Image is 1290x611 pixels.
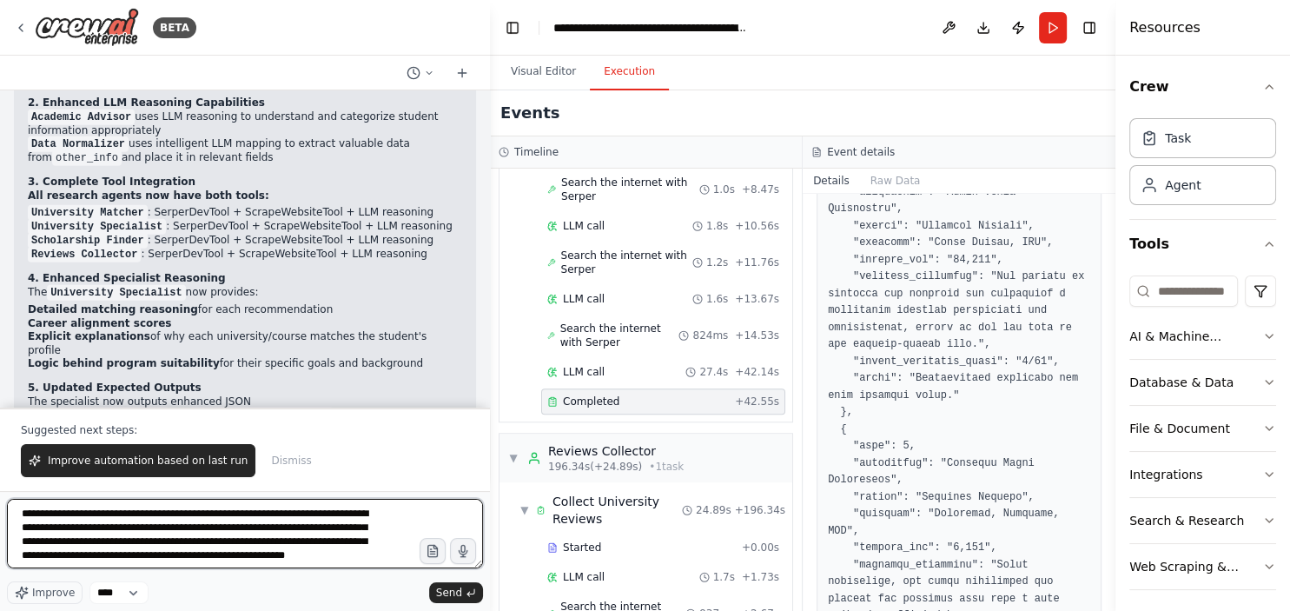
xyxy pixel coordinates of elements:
[561,176,699,203] span: Search the internet with Serper
[28,205,148,221] code: University Matcher
[1129,452,1276,497] button: Integrations
[420,538,446,564] button: Upload files
[1129,111,1276,219] div: Crew
[1129,544,1276,589] button: Web Scraping & Browsing
[47,285,185,301] code: University Specialist
[21,423,469,437] p: Suggested next steps:
[1165,130,1191,147] div: Task
[28,247,141,262] code: Reviews Collector
[735,395,779,408] span: + 42.55s
[548,460,642,474] span: 196.34s (+24.89s)
[429,582,483,603] button: Send
[735,256,779,269] span: + 11.76s
[28,219,166,235] code: University Specialist
[28,136,129,152] code: Data Normalizer
[28,176,195,188] strong: 3. Complete Tool Integration
[1129,512,1244,529] div: Search & Research
[35,8,139,47] img: Logo
[1165,176,1201,194] div: Agent
[262,444,320,477] button: Dismiss
[1129,220,1276,269] button: Tools
[699,365,728,379] span: 27.4s
[271,454,311,468] span: Dismiss
[1129,558,1262,575] div: Web Scraping & Browsing
[1129,374,1234,391] div: Database & Data
[803,169,860,193] button: Details
[649,460,684,474] span: • 1 task
[735,503,785,517] span: + 196.34s
[713,183,735,196] span: 1.0s
[696,503,731,517] span: 24.89s
[1129,63,1276,111] button: Crew
[28,96,265,109] strong: 2. Enhanced LLM Reasoning Capabilities
[1129,360,1276,405] button: Database & Data
[548,442,684,460] div: Reviews Collector
[563,219,605,233] span: LLM call
[742,183,779,196] span: + 8.47s
[436,586,462,600] span: Send
[563,292,605,306] span: LLM call
[28,272,226,284] strong: 4. Enhanced Specialist Reasoning
[450,538,476,564] button: Click to speak your automation idea
[1077,16,1101,40] button: Hide right sidebar
[28,206,462,220] li: : SerperDevTool + ScrapeWebsiteTool + LLM reasoning
[706,219,728,233] span: 1.8s
[735,219,779,233] span: + 10.56s
[28,357,220,369] strong: Logic behind program suitability
[1129,269,1276,604] div: Tools
[706,292,728,306] span: 1.6s
[28,303,198,315] strong: Detailed matching reasoning
[1129,406,1276,451] button: File & Document
[713,570,735,584] span: 1.7s
[28,234,462,248] li: : SerperDevTool + ScrapeWebsiteTool + LLM reasoning
[32,586,75,600] span: Improve
[28,110,135,125] code: Academic Advisor
[1129,17,1201,38] h4: Resources
[400,63,441,83] button: Switch to previous chat
[735,292,779,306] span: + 13.67s
[48,454,248,468] span: Improve automation based on last run
[1129,328,1262,345] div: AI & Machine Learning
[1129,314,1276,359] button: AI & Machine Learning
[553,19,749,37] nav: breadcrumb
[1129,420,1230,437] div: File & Document
[561,249,692,276] span: Search the internet with Serper
[28,330,150,342] strong: Explicit explanations
[552,493,682,528] div: Collect University Reviews
[1129,466,1202,483] div: Integrations
[28,382,202,394] strong: 5. Updated Expected Outputs
[692,329,728,342] span: 824ms
[514,145,559,159] h3: Timeline
[28,110,462,138] li: uses LLM reasoning to understand and categorize student information appropriately
[52,150,122,166] code: other_info
[520,503,529,517] span: ▼
[1129,498,1276,543] button: Search & Research
[742,570,779,584] span: + 1.73s
[28,303,462,317] li: for each recommendation
[28,233,148,249] code: Scholarship Finder
[735,365,779,379] span: + 42.14s
[7,581,83,604] button: Improve
[448,63,476,83] button: Start a new chat
[560,322,679,349] span: Search the internet with Serper
[28,286,462,300] p: The now provides:
[28,317,171,329] strong: Career alignment scores
[28,357,462,371] li: for their specific goals and background
[153,17,196,38] div: BETA
[497,54,590,90] button: Visual Editor
[500,101,559,125] h2: Events
[563,365,605,379] span: LLM call
[590,54,669,90] button: Execution
[860,169,931,193] button: Raw Data
[28,189,269,202] strong: All research agents now have both tools:
[827,145,895,159] h3: Event details
[28,248,462,262] li: : SerperDevTool + ScrapeWebsiteTool + LLM reasoning
[28,220,462,234] li: : SerperDevTool + ScrapeWebsiteTool + LLM reasoning
[28,395,462,436] p: The specialist now outputs enhanced JSON with and fields to provide transparent decision-making.
[500,16,525,40] button: Hide left sidebar
[21,444,255,477] button: Improve automation based on last run
[28,137,462,165] li: uses intelligent LLM mapping to extract valuable data from and place it in relevant fields
[563,541,601,555] span: Started
[735,329,779,342] span: + 14.53s
[508,451,519,465] span: ▼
